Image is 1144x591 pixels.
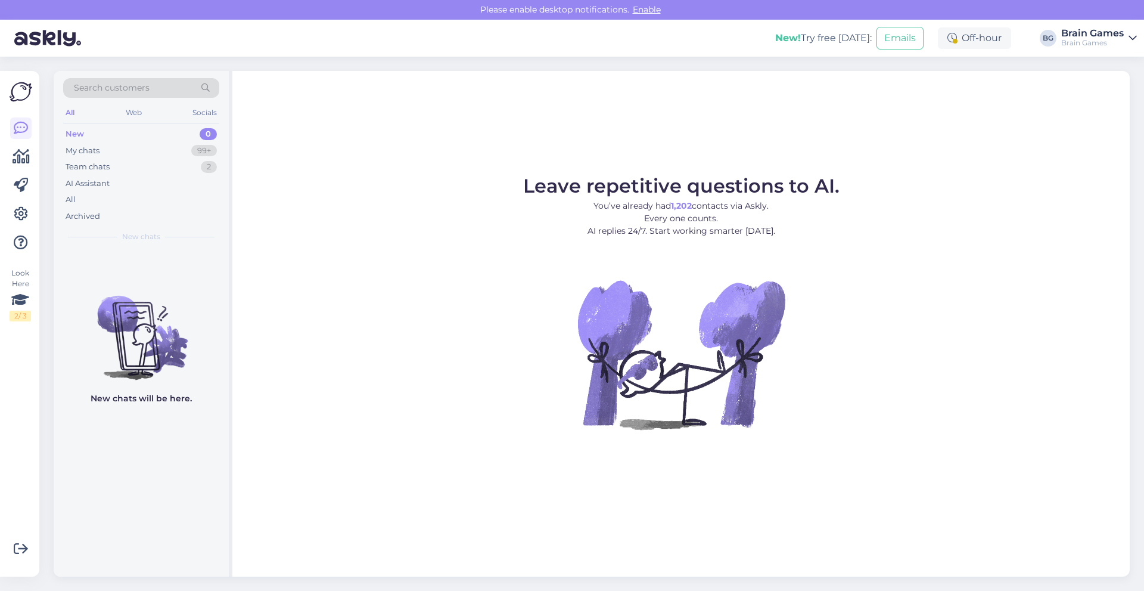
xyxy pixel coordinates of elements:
[66,161,110,173] div: Team chats
[938,27,1011,49] div: Off-hour
[91,392,192,405] p: New chats will be here.
[190,105,219,120] div: Socials
[523,200,840,237] p: You’ve already had contacts via Askly. Every one counts. AI replies 24/7. Start working smarter [...
[54,274,229,382] img: No chats
[775,32,801,44] b: New!
[66,211,100,222] div: Archived
[191,145,217,157] div: 99+
[66,178,110,190] div: AI Assistant
[123,105,144,120] div: Web
[74,82,150,94] span: Search customers
[1061,29,1124,38] div: Brain Games
[775,31,872,45] div: Try free [DATE]:
[1061,38,1124,48] div: Brain Games
[201,161,217,173] div: 2
[66,128,84,140] div: New
[200,128,217,140] div: 0
[1061,29,1137,48] a: Brain GamesBrain Games
[122,231,160,242] span: New chats
[671,200,692,211] b: 1,202
[10,81,32,103] img: Askly Logo
[523,174,840,197] span: Leave repetitive questions to AI.
[10,268,31,321] div: Look Here
[66,194,76,206] div: All
[10,311,31,321] div: 2 / 3
[1040,30,1056,47] div: BG
[63,105,77,120] div: All
[629,4,664,15] span: Enable
[876,27,924,49] button: Emails
[66,145,100,157] div: My chats
[574,247,788,462] img: No Chat active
